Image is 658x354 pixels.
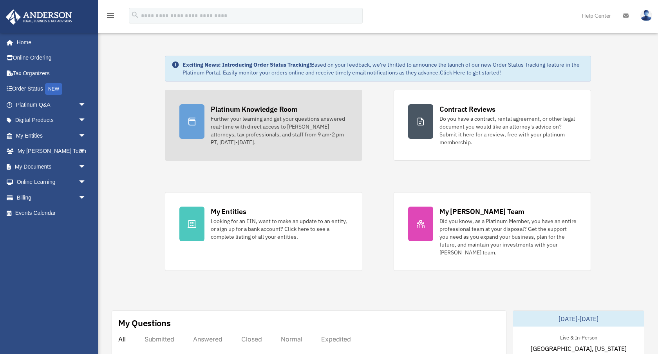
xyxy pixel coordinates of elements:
[554,333,604,341] div: Live & In-Person
[211,217,348,241] div: Looking for an EIN, want to make an update to an entity, or sign up for a bank account? Click her...
[78,97,94,113] span: arrow_drop_down
[5,113,98,128] a: Digital Productsarrow_drop_down
[5,143,98,159] a: My [PERSON_NAME] Teamarrow_drop_down
[241,335,262,343] div: Closed
[5,174,98,190] a: Online Learningarrow_drop_down
[5,34,94,50] a: Home
[78,143,94,160] span: arrow_drop_down
[394,192,591,271] a: My [PERSON_NAME] Team Did you know, as a Platinum Member, you have an entire professional team at...
[145,335,174,343] div: Submitted
[131,11,139,19] i: search
[531,344,627,353] span: [GEOGRAPHIC_DATA], [US_STATE]
[118,335,126,343] div: All
[78,128,94,144] span: arrow_drop_down
[640,10,652,21] img: User Pic
[106,14,115,20] a: menu
[5,65,98,81] a: Tax Organizers
[118,317,171,329] div: My Questions
[5,128,98,143] a: My Entitiesarrow_drop_down
[78,159,94,175] span: arrow_drop_down
[193,335,222,343] div: Answered
[5,97,98,113] a: Platinum Q&Aarrow_drop_down
[5,81,98,97] a: Order StatusNEW
[513,311,644,327] div: [DATE]-[DATE]
[78,174,94,191] span: arrow_drop_down
[5,205,98,221] a: Events Calendar
[281,335,302,343] div: Normal
[321,335,351,343] div: Expedited
[78,190,94,206] span: arrow_drop_down
[211,115,348,146] div: Further your learning and get your questions answered real-time with direct access to [PERSON_NAM...
[211,104,298,114] div: Platinum Knowledge Room
[5,190,98,205] a: Billingarrow_drop_down
[211,207,246,216] div: My Entities
[439,207,524,216] div: My [PERSON_NAME] Team
[439,115,577,146] div: Do you have a contract, rental agreement, or other legal document you would like an attorney's ad...
[45,83,62,95] div: NEW
[165,192,362,271] a: My Entities Looking for an EIN, want to make an update to an entity, or sign up for a bank accoun...
[165,90,362,161] a: Platinum Knowledge Room Further your learning and get your questions answered real-time with dire...
[5,50,98,66] a: Online Ordering
[439,104,495,114] div: Contract Reviews
[439,217,577,256] div: Did you know, as a Platinum Member, you have an entire professional team at your disposal? Get th...
[4,9,74,25] img: Anderson Advisors Platinum Portal
[78,113,94,129] span: arrow_drop_down
[5,159,98,174] a: My Documentsarrow_drop_down
[394,90,591,161] a: Contract Reviews Do you have a contract, rental agreement, or other legal document you would like...
[440,69,501,76] a: Click Here to get started!
[183,61,311,68] strong: Exciting News: Introducing Order Status Tracking!
[183,61,584,76] div: Based on your feedback, we're thrilled to announce the launch of our new Order Status Tracking fe...
[106,11,115,20] i: menu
